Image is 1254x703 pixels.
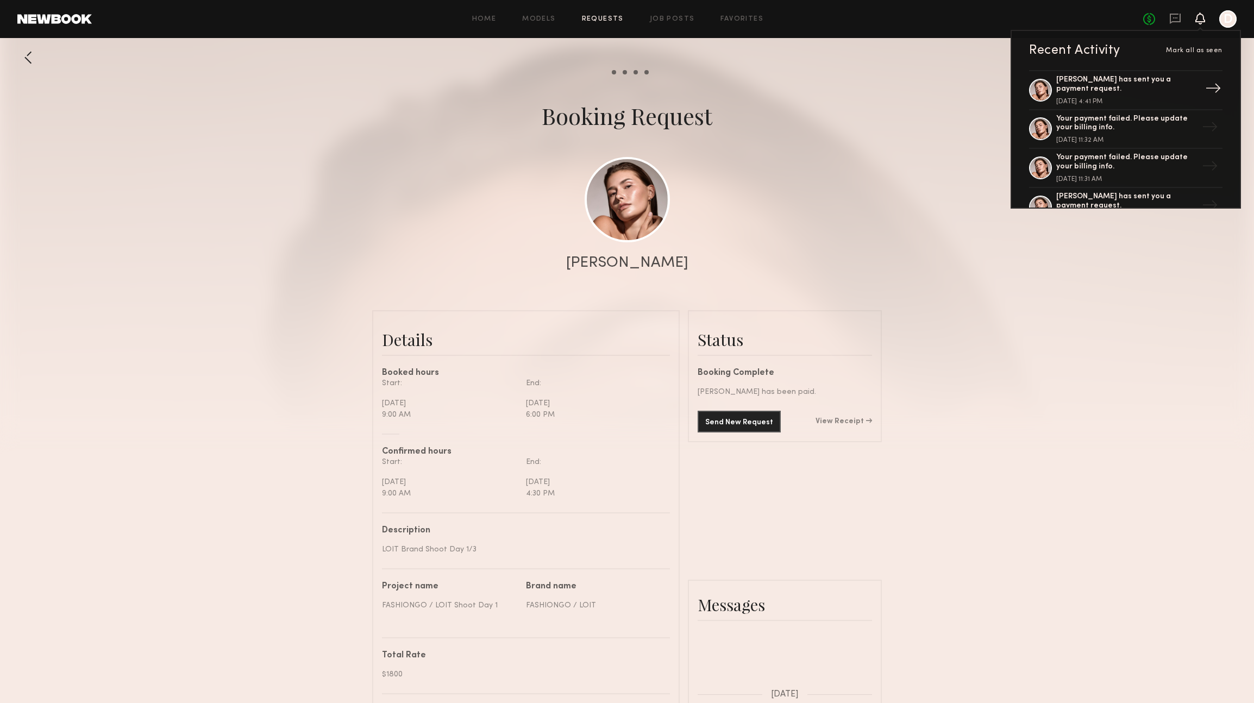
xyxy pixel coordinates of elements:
a: Home [472,16,497,23]
div: → [1197,193,1222,221]
a: Job Posts [650,16,695,23]
div: → [1201,76,1226,104]
div: [DATE] 4:41 PM [1056,98,1197,105]
div: [DATE] [382,476,518,488]
a: View Receipt [816,418,872,425]
div: LOIT Brand Shoot Day 1/3 [382,544,662,555]
div: Messages [698,594,872,616]
div: Booked hours [382,369,670,378]
div: FASHIONGO / LOIT Shoot Day 1 [382,600,518,611]
div: [DATE] [526,398,662,409]
span: [DATE] [771,690,799,699]
span: Mark all as seen [1166,47,1222,54]
a: Your payment failed. Please update your billing info.[DATE] 11:31 AM→ [1029,149,1222,188]
div: [DATE] 11:31 AM [1056,176,1197,183]
div: [DATE] [382,398,518,409]
div: → [1197,115,1222,143]
div: [DATE] 11:32 AM [1056,137,1197,143]
a: [PERSON_NAME] has sent you a payment request.[DATE] 4:41 PM→ [1029,70,1222,110]
div: Details [382,329,670,350]
div: Recent Activity [1029,44,1120,57]
div: Confirmed hours [382,448,670,456]
div: → [1197,154,1222,182]
a: Requests [582,16,624,23]
div: Start: [382,378,518,389]
a: Your payment failed. Please update your billing info.[DATE] 11:32 AM→ [1029,110,1222,149]
div: Status [698,329,872,350]
div: Project name [382,582,518,591]
div: [PERSON_NAME] has sent you a payment request. [1056,192,1197,211]
div: [PERSON_NAME] has sent you a payment request. [1056,76,1197,94]
div: Booking Request [542,101,712,131]
div: [PERSON_NAME] [566,255,688,271]
div: [DATE] [526,476,662,488]
div: [PERSON_NAME] has been paid. [698,386,872,398]
div: Your payment failed. Please update your billing info. [1056,115,1197,133]
div: Start: [382,456,518,468]
div: Total Rate [382,651,662,660]
div: Booking Complete [698,369,872,378]
button: Send New Request [698,411,781,432]
a: Models [522,16,555,23]
div: Brand name [526,582,662,591]
a: Favorites [720,16,763,23]
div: 9:00 AM [382,409,518,420]
div: 9:00 AM [382,488,518,499]
div: End: [526,378,662,389]
a: D [1219,10,1237,28]
div: 6:00 PM [526,409,662,420]
div: Your payment failed. Please update your billing info. [1056,153,1197,172]
div: Description [382,526,662,535]
div: End: [526,456,662,468]
div: $1800 [382,669,662,680]
div: FASHIONGO / LOIT [526,600,662,611]
div: 4:30 PM [526,488,662,499]
a: [PERSON_NAME] has sent you a payment request.→ [1029,188,1222,227]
